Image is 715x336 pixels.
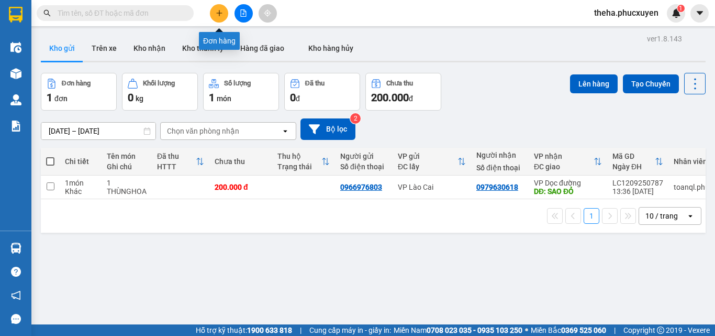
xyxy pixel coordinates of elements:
div: Số điện thoại [340,162,387,171]
button: Trên xe [83,36,125,61]
img: warehouse-icon [10,68,21,79]
span: đ [409,94,413,103]
span: 1 [209,91,215,104]
div: VP Dọc đường [534,179,602,187]
div: LC1209250787 [612,179,663,187]
div: Người gửi [340,152,387,160]
th: Toggle SortBy [393,148,471,176]
span: món [217,94,231,103]
span: Kho hàng hủy [308,44,353,52]
button: Đơn hàng1đơn [41,73,117,111]
div: VP Lào Cai [398,183,466,191]
div: Số điện thoại [476,164,523,172]
span: đ [296,94,300,103]
button: Kho thanh lý [174,36,232,61]
button: Kho gửi [41,36,83,61]
input: Select a date range. [41,123,155,139]
span: plus [216,9,223,17]
span: file-add [240,9,247,17]
input: Tìm tên, số ĐT hoặc mã đơn [58,7,181,19]
span: | [300,324,301,336]
span: caret-down [695,8,705,18]
div: ver 1.8.143 [647,33,682,45]
span: 200.000 [371,91,409,104]
strong: 1900 633 818 [247,326,292,334]
div: Đơn hàng [199,32,240,50]
span: kg [136,94,143,103]
div: Số lượng [224,80,251,87]
span: notification [11,290,21,300]
strong: 0708 023 035 - 0935 103 250 [427,326,522,334]
svg: open [686,212,695,220]
div: 1 THÙNGHOA [107,179,147,196]
span: | [614,324,616,336]
span: theha.phucxuyen [586,6,667,19]
th: Toggle SortBy [272,148,335,176]
div: Trạng thái [277,162,321,171]
div: ĐC lấy [398,162,457,171]
div: HTTT [157,162,196,171]
div: Ngày ĐH [612,162,655,171]
img: logo-vxr [9,7,23,23]
div: 200.000 đ [215,183,267,191]
img: warehouse-icon [10,42,21,53]
img: icon-new-feature [672,8,681,18]
span: question-circle [11,267,21,277]
div: 10 / trang [645,211,678,221]
div: ĐC giao [534,162,594,171]
span: search [43,9,51,17]
button: Kho nhận [125,36,174,61]
div: Chi tiết [65,157,96,166]
div: Ghi chú [107,162,147,171]
div: 13:36 [DATE] [612,187,663,196]
span: Miền Nam [394,324,522,336]
span: copyright [657,327,664,334]
button: plus [210,4,228,23]
div: VP nhận [534,152,594,160]
span: Hỗ trợ kỹ thuật: [196,324,292,336]
sup: 1 [677,5,685,12]
img: solution-icon [10,121,21,132]
div: Đã thu [305,80,325,87]
div: VP gửi [398,152,457,160]
span: message [11,314,21,324]
sup: 2 [350,113,361,124]
button: aim [259,4,277,23]
div: 0979630618 [476,183,518,191]
strong: 0369 525 060 [561,326,606,334]
span: 0 [128,91,133,104]
div: Chọn văn phòng nhận [167,126,239,136]
th: Toggle SortBy [607,148,668,176]
button: 1 [584,208,599,224]
button: caret-down [690,4,709,23]
div: Chưa thu [215,157,267,166]
div: DĐ: SAO ĐỎ [534,187,602,196]
div: Đơn hàng [62,80,91,87]
button: Hàng đã giao [232,36,293,61]
span: aim [264,9,271,17]
button: Lên hàng [570,74,618,93]
span: Cung cấp máy in - giấy in: [309,324,391,336]
span: đơn [54,94,68,103]
div: 1 món [65,179,96,187]
div: Tên món [107,152,147,160]
div: 0966976803 [340,183,382,191]
button: Tạo Chuyến [623,74,679,93]
div: Đã thu [157,152,196,160]
svg: open [281,127,289,135]
button: Số lượng1món [203,73,279,111]
span: 0 [290,91,296,104]
div: Người nhận [476,151,523,159]
span: Miền Bắc [531,324,606,336]
span: 1 [47,91,52,104]
button: file-add [234,4,253,23]
button: Đã thu0đ [284,73,360,111]
th: Toggle SortBy [529,148,607,176]
div: Khối lượng [143,80,175,87]
img: warehouse-icon [10,94,21,105]
span: ⚪️ [525,328,528,332]
div: Thu hộ [277,152,321,160]
img: warehouse-icon [10,243,21,254]
span: 1 [679,5,683,12]
th: Toggle SortBy [152,148,209,176]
